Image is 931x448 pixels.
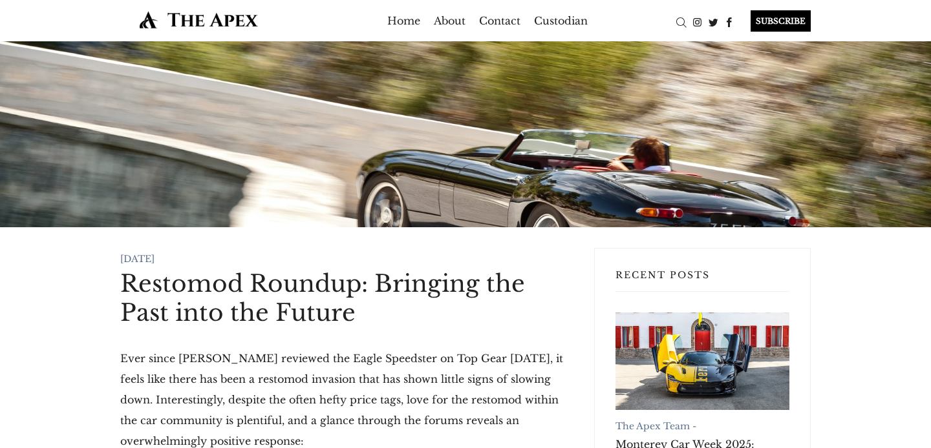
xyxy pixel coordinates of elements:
a: Search [673,15,689,28]
time: [DATE] [120,253,155,265]
a: SUBSCRIBE [738,10,811,32]
a: Instagram [689,15,705,28]
a: Home [387,10,420,31]
img: The Apex by Custodian [120,10,277,29]
a: Contact [479,10,520,31]
a: The Apex Team - [615,420,696,432]
h3: Recent Posts [615,269,789,292]
a: Custodian [534,10,588,31]
a: About [434,10,465,31]
a: Facebook [722,15,738,28]
a: Monterey Car Week 2025: Ferrari Leads Record-Breaking Auctions with $432.8 Million in Sales [615,312,789,410]
div: SUBSCRIBE [751,10,811,32]
h1: Restomod Roundup: Bringing the Past into the Future [120,269,573,327]
a: Twitter [705,15,722,28]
